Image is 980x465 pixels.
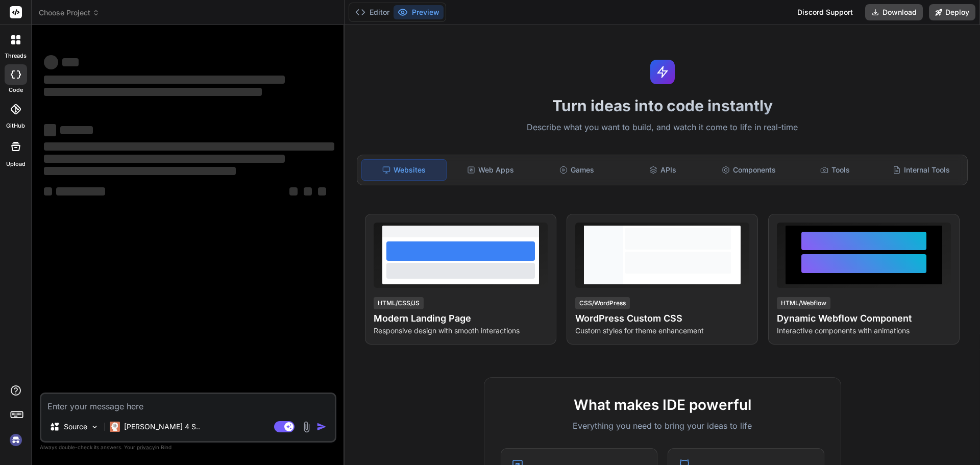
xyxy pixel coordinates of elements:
[90,423,99,431] img: Pick Models
[351,96,974,115] h1: Turn ideas into code instantly
[62,58,79,66] span: ‌
[501,420,824,432] p: Everything you need to bring your ideas to life
[44,88,262,96] span: ‌
[40,443,336,452] p: Always double-check its answers. Your in Bind
[304,187,312,195] span: ‌
[777,311,951,326] h4: Dynamic Webflow Component
[44,76,285,84] span: ‌
[535,159,619,181] div: Games
[575,326,749,336] p: Custom styles for theme enhancement
[351,121,974,134] p: Describe what you want to build, and watch it come to life in real-time
[707,159,791,181] div: Components
[301,421,312,433] img: attachment
[318,187,326,195] span: ‌
[60,126,93,134] span: ‌
[44,142,334,151] span: ‌
[879,159,963,181] div: Internal Tools
[9,86,23,94] label: code
[575,297,630,309] div: CSS/WordPress
[44,124,56,136] span: ‌
[791,4,859,20] div: Discord Support
[777,326,951,336] p: Interactive components with animations
[5,52,27,60] label: threads
[289,187,298,195] span: ‌
[777,297,830,309] div: HTML/Webflow
[351,5,394,19] button: Editor
[6,160,26,168] label: Upload
[7,431,24,449] img: signin
[394,5,444,19] button: Preview
[44,167,236,175] span: ‌
[110,422,120,432] img: Claude 4 Sonnet
[374,297,424,309] div: HTML/CSS/JS
[44,55,58,69] span: ‌
[621,159,705,181] div: APIs
[6,121,25,130] label: GitHub
[501,394,824,415] h2: What makes IDE powerful
[56,187,105,195] span: ‌
[64,422,87,432] p: Source
[374,311,548,326] h4: Modern Landing Page
[44,187,52,195] span: ‌
[865,4,923,20] button: Download
[316,422,327,432] img: icon
[449,159,533,181] div: Web Apps
[137,444,155,450] span: privacy
[361,159,447,181] div: Websites
[575,311,749,326] h4: WordPress Custom CSS
[929,4,975,20] button: Deploy
[374,326,548,336] p: Responsive design with smooth interactions
[44,155,285,163] span: ‌
[124,422,200,432] p: [PERSON_NAME] 4 S..
[39,8,100,18] span: Choose Project
[793,159,877,181] div: Tools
